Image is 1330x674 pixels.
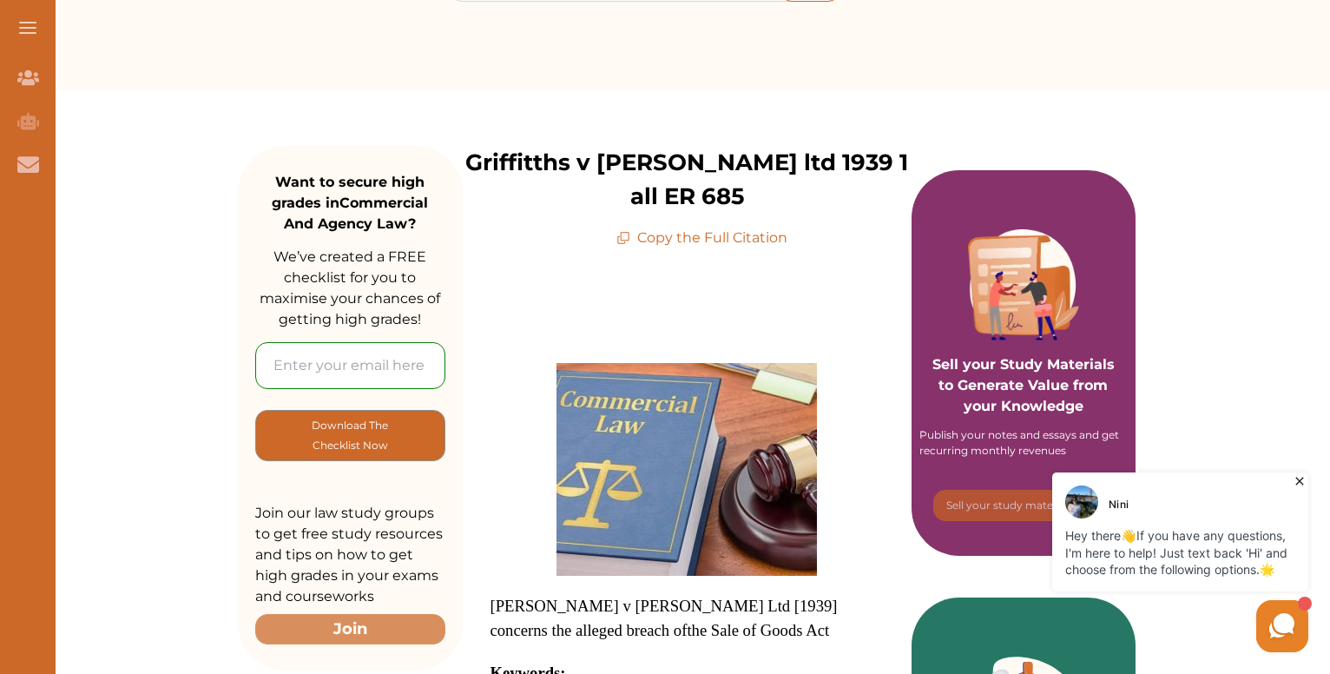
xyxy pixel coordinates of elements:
[968,229,1079,340] img: Purple card image
[291,415,410,456] p: Download The Checklist Now
[556,363,817,576] img: Commercial-and-Agency-Law-feature-300x245.jpg
[260,248,440,327] span: We’ve created a FREE checklist for you to maximise your chances of getting high grades!
[491,597,838,639] span: [PERSON_NAME] v [PERSON_NAME] Ltd [1939] concerns the alleged breach of
[255,614,445,644] button: Join
[463,146,912,214] p: Griffitths v [PERSON_NAME] ltd 1939 1 all ER 685
[919,427,1128,459] div: Publish your notes and essays and get recurring monthly revenues
[687,621,829,639] span: the Sale of Goods Act
[913,468,1313,657] iframe: HelpCrunch
[255,410,445,461] button: [object Object]
[255,503,445,607] p: Join our law study groups to get free study resources and tips on how to get high grades in your ...
[255,342,445,389] input: Enter your email here
[929,306,1119,417] p: Sell your Study Materials to Generate Value from your Knowledge
[616,228,787,248] p: Copy the Full Citation
[272,174,428,232] strong: Want to secure high grades in Commercial And Agency Law ?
